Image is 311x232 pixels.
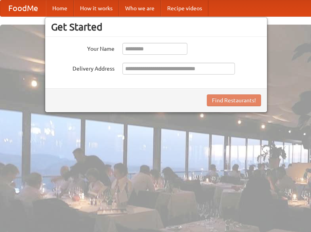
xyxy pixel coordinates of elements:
[74,0,119,16] a: How it works
[46,0,74,16] a: Home
[51,63,114,73] label: Delivery Address
[207,94,261,106] button: Find Restaurants!
[119,0,161,16] a: Who we are
[51,43,114,53] label: Your Name
[161,0,208,16] a: Recipe videos
[0,0,46,16] a: FoodMe
[51,21,261,33] h3: Get Started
